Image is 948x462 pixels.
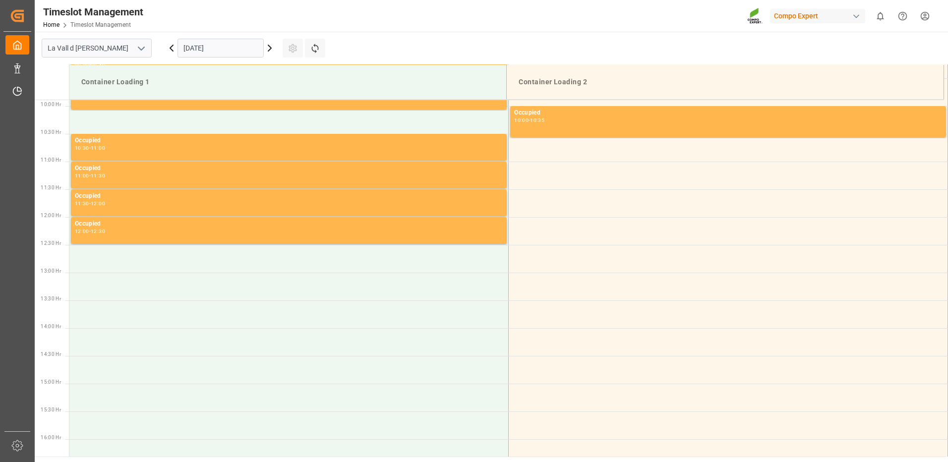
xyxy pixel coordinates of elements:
div: Occupied [514,108,942,118]
div: 12:00 [75,229,89,233]
div: 10:35 [530,118,544,122]
div: 10:30 [75,146,89,150]
div: Timeslot Management [43,4,143,19]
span: 11:30 Hr [41,185,61,190]
div: 11:30 [75,201,89,206]
span: 12:00 Hr [41,213,61,218]
span: 15:00 Hr [41,379,61,385]
div: 11:00 [91,146,105,150]
span: 10:30 Hr [41,129,61,135]
div: 12:30 [91,229,105,233]
span: 16:00 Hr [41,435,61,440]
input: Type to search/select [42,39,152,58]
div: - [89,146,91,150]
div: - [89,201,91,206]
div: 12:00 [91,201,105,206]
input: DD.MM.YYYY [178,39,264,58]
span: 13:00 Hr [41,268,61,274]
span: 10:00 Hr [41,102,61,107]
span: 14:30 Hr [41,351,61,357]
span: 12:30 Hr [41,240,61,246]
div: Container Loading 1 [77,73,498,91]
span: 13:30 Hr [41,296,61,301]
div: - [89,229,91,233]
span: 15:30 Hr [41,407,61,412]
div: - [529,118,530,122]
div: Occupied [75,164,503,173]
div: 10:00 [514,118,529,122]
div: Occupied [75,191,503,201]
a: Home [43,21,59,28]
div: Container Loading 2 [515,73,936,91]
div: 11:30 [91,173,105,178]
div: - [89,173,91,178]
div: Occupied [75,219,503,229]
button: open menu [133,41,148,56]
div: 11:00 [75,173,89,178]
div: Occupied [75,136,503,146]
span: 14:00 Hr [41,324,61,329]
span: 11:00 Hr [41,157,61,163]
